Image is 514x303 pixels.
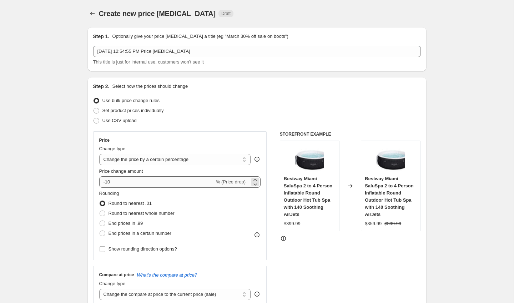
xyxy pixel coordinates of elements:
[280,131,421,137] h6: STOREFRONT EXAMPLE
[93,46,421,57] input: 30% off holiday sale
[109,211,175,216] span: Round to nearest whole number
[99,137,110,143] h3: Price
[109,221,143,226] span: End prices in .99
[102,98,160,103] span: Use bulk price change rules
[99,10,216,17] span: Create new price [MEDICAL_DATA]
[99,176,215,188] input: -15
[365,176,414,217] span: Bestway Miami SaluSpa 2 to 4 Person Inflatable Round Outdoor Hot Tub Spa with 140 Soothing AirJets
[253,156,261,163] div: help
[99,168,143,174] span: Price change amount
[102,118,137,123] span: Use CSV upload
[109,231,171,236] span: End prices in a certain number
[284,176,333,217] span: Bestway Miami SaluSpa 2 to 4 Person Inflatable Round Outdoor Hot Tub Spa with 140 Soothing AirJets
[253,291,261,298] div: help
[384,220,401,227] strike: $399.99
[109,201,152,206] span: Round to nearest .01
[365,220,382,227] div: $359.99
[295,145,324,173] img: 31U7DpGmvbL_80x.jpg
[284,220,301,227] div: $399.99
[87,9,97,19] button: Price change jobs
[93,59,204,65] span: This title is just for internal use, customers won't see it
[102,108,164,113] span: Set product prices individually
[99,272,134,278] h3: Compare at price
[377,145,405,173] img: 31U7DpGmvbL_80x.jpg
[112,33,288,40] p: Optionally give your price [MEDICAL_DATA] a title (eg "March 30% off sale on boots")
[99,191,119,196] span: Rounding
[99,146,126,151] span: Change type
[221,11,231,16] span: Draft
[93,33,110,40] h2: Step 1.
[93,83,110,90] h2: Step 2.
[137,272,197,278] button: What's the compare at price?
[112,83,188,90] p: Select how the prices should change
[216,179,246,185] span: % (Price drop)
[109,246,177,252] span: Show rounding direction options?
[99,281,126,286] span: Change type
